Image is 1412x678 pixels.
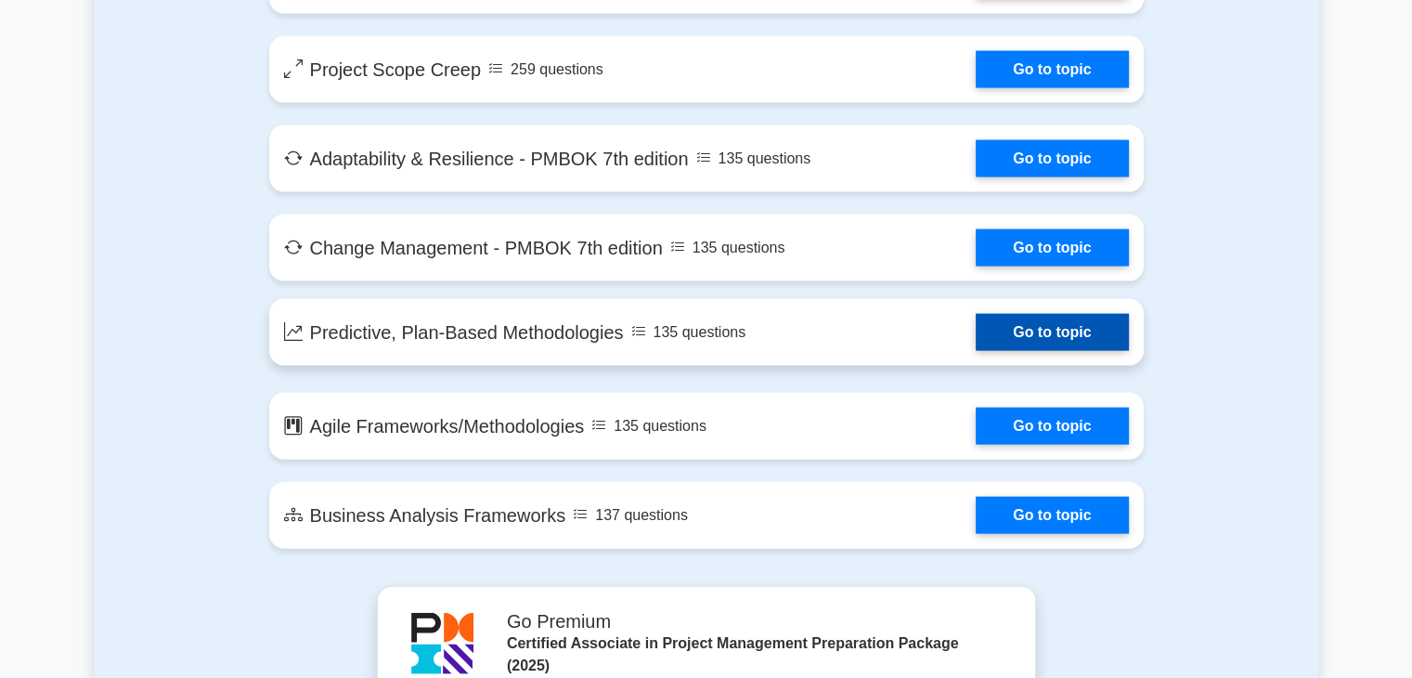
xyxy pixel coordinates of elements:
a: Go to topic [976,497,1128,534]
a: Go to topic [976,51,1128,88]
a: Go to topic [976,314,1128,351]
a: Go to topic [976,408,1128,445]
a: Go to topic [976,140,1128,177]
a: Go to topic [976,229,1128,267]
